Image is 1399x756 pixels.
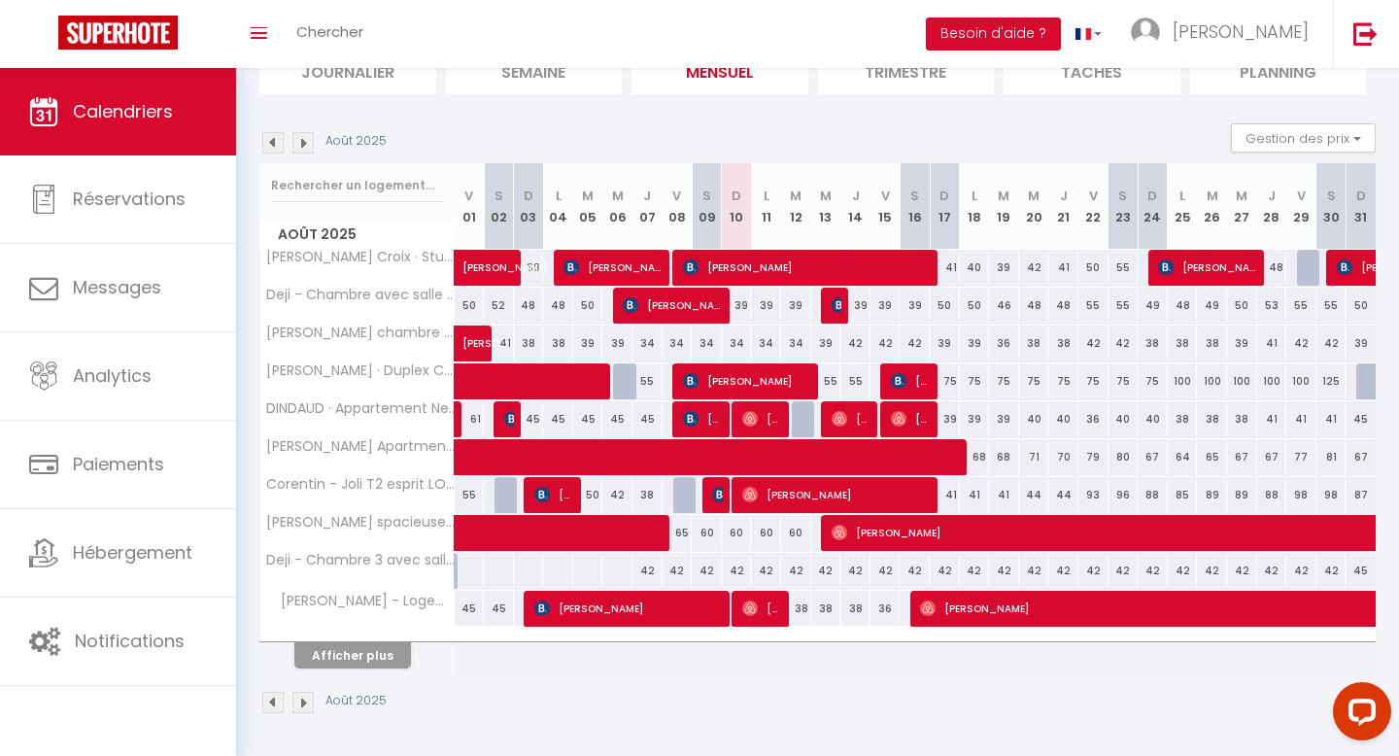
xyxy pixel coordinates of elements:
[1197,288,1227,324] div: 49
[1109,363,1139,399] div: 75
[455,401,485,437] div: 61
[1316,401,1347,437] div: 41
[910,187,919,205] abbr: S
[602,326,632,361] div: 39
[891,400,931,437] span: [PERSON_NAME]
[1060,187,1068,205] abbr: J
[1078,288,1109,324] div: 55
[790,187,802,205] abbr: M
[1286,553,1316,589] div: 42
[1138,363,1168,399] div: 75
[1197,163,1227,250] th: 26
[1197,326,1227,361] div: 38
[632,163,663,250] th: 07
[643,187,651,205] abbr: J
[1268,187,1276,205] abbr: J
[1138,288,1168,324] div: 49
[1316,163,1347,250] th: 30
[73,187,186,211] span: Réservations
[263,515,458,530] span: [PERSON_NAME] spacieuse à [GEOGRAPHIC_DATA]
[764,187,769,205] abbr: L
[73,540,192,565] span: Hébergement
[881,187,890,205] abbr: V
[573,401,603,437] div: 45
[462,315,507,352] span: [PERSON_NAME] SAINT PRIEST
[1346,439,1376,475] div: 67
[1048,477,1078,513] div: 44
[514,401,544,437] div: 45
[1257,363,1287,399] div: 100
[543,326,573,361] div: 38
[1168,363,1198,399] div: 100
[524,187,533,205] abbr: D
[263,250,458,264] span: [PERSON_NAME] Croix · Studio équipé | Balcon | Accès rapide [GEOGRAPHIC_DATA]
[972,187,977,205] abbr: L
[852,187,860,205] abbr: J
[1078,477,1109,513] div: 93
[263,326,458,340] span: [PERSON_NAME] chambre cosy à seulement 5 min de [GEOGRAPHIC_DATA]
[989,250,1019,286] div: 39
[1179,187,1185,205] abbr: L
[870,553,901,589] div: 42
[1019,553,1049,589] div: 42
[1118,187,1127,205] abbr: S
[781,288,811,324] div: 39
[742,400,782,437] span: [PERSON_NAME]
[840,591,870,627] div: 38
[1286,363,1316,399] div: 100
[602,477,632,513] div: 42
[1019,363,1049,399] div: 75
[1048,250,1078,286] div: 41
[1168,553,1198,589] div: 42
[870,591,901,627] div: 36
[1019,477,1049,513] div: 44
[484,288,514,324] div: 52
[1078,326,1109,361] div: 42
[751,553,781,589] div: 42
[462,239,552,276] span: [PERSON_NAME]
[1286,477,1316,513] div: 98
[820,187,832,205] abbr: M
[1168,477,1198,513] div: 85
[722,553,752,589] div: 42
[683,362,813,399] span: [PERSON_NAME]
[1138,163,1168,250] th: 24
[1286,326,1316,361] div: 42
[960,553,990,589] div: 42
[742,476,933,513] span: [PERSON_NAME]
[732,187,741,205] abbr: D
[960,363,990,399] div: 75
[632,401,663,437] div: 45
[1138,401,1168,437] div: 40
[1109,477,1139,513] div: 96
[1078,250,1109,286] div: 50
[1109,401,1139,437] div: 40
[989,288,1019,324] div: 46
[259,47,436,94] li: Journalier
[1190,47,1367,94] li: Planning
[296,21,363,42] span: Chercher
[1227,163,1257,250] th: 27
[543,401,573,437] div: 45
[446,47,623,94] li: Semaine
[683,400,723,437] span: [PERSON_NAME]
[514,288,544,324] div: 48
[1019,401,1049,437] div: 40
[582,187,594,205] abbr: M
[751,163,781,250] th: 11
[1346,477,1376,513] div: 87
[263,553,458,567] span: Deji - Chambre 3 avec salle de bain
[989,553,1019,589] div: 42
[325,692,387,710] p: Août 2025
[1168,288,1198,324] div: 48
[1227,363,1257,399] div: 100
[1286,163,1316,250] th: 29
[840,288,870,324] div: 39
[325,132,387,151] p: Août 2025
[832,287,841,324] span: [PERSON_NAME]
[1089,187,1098,205] abbr: V
[1286,401,1316,437] div: 41
[722,326,752,361] div: 34
[543,288,573,324] div: 48
[556,187,562,205] abbr: L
